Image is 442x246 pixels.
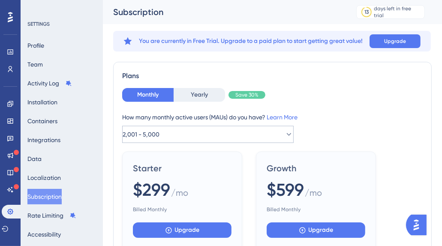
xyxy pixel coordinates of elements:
span: Upgrade [175,225,200,235]
span: / mo [305,187,322,203]
div: Plans [122,71,423,81]
button: Upgrade [370,34,421,48]
button: Installation [27,94,57,110]
button: 2,001 - 5,000 [122,126,294,143]
span: Upgrade [309,225,334,235]
span: $599 [267,178,304,202]
span: Upgrade [384,38,406,45]
button: Accessibility [27,227,61,242]
div: 13 [364,9,369,15]
iframe: UserGuiding AI Assistant Launcher [406,212,432,238]
button: Profile [27,38,44,53]
span: Starter [133,162,232,174]
span: You are currently in Free Trial. Upgrade to a paid plan to start getting great value! [139,36,363,46]
button: Team [27,57,43,72]
button: Containers [27,113,57,129]
button: Yearly [174,88,225,102]
span: $299 [133,178,170,202]
span: / mo [171,187,188,203]
button: Rate Limiting [27,208,76,223]
div: Subscription [113,6,335,18]
button: Integrations [27,132,60,148]
button: Subscription [27,189,62,204]
span: Save 30% [235,91,259,98]
button: Localization [27,170,61,185]
a: Learn More [267,114,298,121]
span: Growth [267,162,365,174]
div: days left in free trial [374,5,422,19]
button: Activity Log [27,76,72,91]
span: Billed Monthly [133,206,232,213]
span: 2,001 - 5,000 [123,129,159,140]
div: SETTINGS [27,21,97,27]
button: Data [27,151,42,167]
div: How many monthly active users (MAUs) do you have? [122,112,423,122]
button: Upgrade [267,222,365,238]
span: Billed Monthly [267,206,365,213]
button: Monthly [122,88,174,102]
button: Upgrade [133,222,232,238]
